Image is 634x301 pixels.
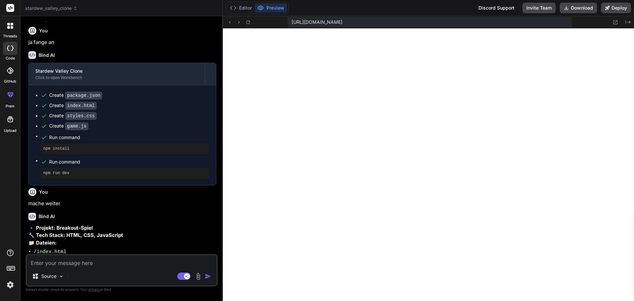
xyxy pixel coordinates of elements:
label: GitHub [4,79,16,84]
code: /index.html [34,249,66,255]
label: prem [6,103,15,109]
h6: You [39,27,48,34]
button: Download [560,3,597,13]
div: Discord Support [475,3,518,13]
span: Run command [49,134,209,141]
div: Create [49,112,97,119]
label: code [6,56,15,61]
h6: You [39,189,48,195]
span: [URL][DOMAIN_NAME] [292,19,342,25]
label: threads [3,33,17,39]
div: Stardew Valley Clone [35,68,198,74]
button: Deploy [601,3,631,13]
span: Run command [49,159,209,165]
pre: npm run dev [43,170,207,176]
button: Editor [227,3,255,13]
iframe: Preview [223,28,634,301]
p: Source [41,273,56,280]
button: Stardew Valley CloneClick to open Workbench [29,63,205,85]
strong: 🔧 Tech Stack: HTML, CSS, JavaScript [28,232,123,238]
span: privacy [88,287,100,291]
button: Preview [255,3,287,13]
div: Click to open Workbench [35,75,198,80]
label: Upload [4,128,17,133]
h6: Bind AI [39,213,55,220]
div: Create [49,92,102,99]
code: package.json [65,92,102,99]
img: settings [5,279,16,290]
img: icon [205,273,211,280]
div: Create [49,102,97,109]
img: attachment [194,273,202,280]
h6: Bind AI [39,52,55,58]
img: Pick Models [58,274,64,279]
code: index.html [65,102,97,110]
code: game.js [65,122,88,130]
pre: npm install [43,146,207,151]
p: Always double-check its answers. Your in Bind [26,286,218,293]
button: Invite Team [522,3,556,13]
strong: 🔹 Projekt: Breakout-Spiel [28,225,93,231]
p: ja fange an [28,39,216,46]
span: stardew_valley_clone [25,5,78,12]
p: mache weiter [28,200,216,207]
strong: 📁 Dateien: [28,240,56,246]
div: Create [49,123,88,130]
code: styles.css [65,112,97,120]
